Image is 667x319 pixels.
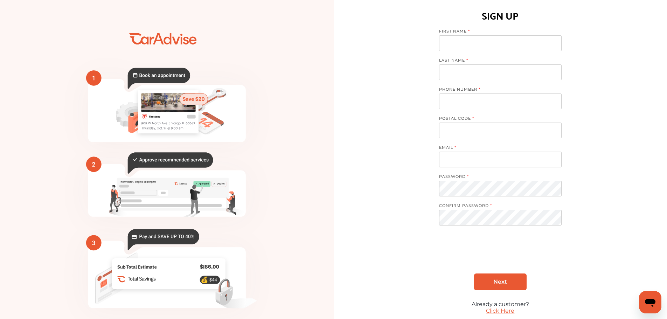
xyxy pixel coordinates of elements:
[447,241,554,268] iframe: reCAPTCHA
[439,301,562,307] div: Already a customer?
[439,203,555,210] label: CONFIRM PASSWORD
[439,174,555,181] label: PASSWORD
[493,278,507,285] span: Next
[482,7,519,23] h1: SIGN UP
[439,29,555,35] label: FIRST NAME
[439,116,555,123] label: POSTAL CODE
[439,87,555,93] label: PHONE NUMBER
[201,276,208,283] text: 💰
[639,291,661,313] iframe: Button to launch messaging window
[474,273,527,290] a: Next
[439,58,555,64] label: LAST NAME
[486,307,514,314] a: Click Here
[439,145,555,152] label: EMAIL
